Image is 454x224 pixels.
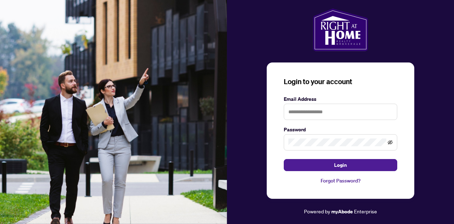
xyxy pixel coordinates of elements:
span: Powered by [304,208,330,214]
button: Login [284,159,397,171]
h3: Login to your account [284,77,397,87]
span: Enterprise [354,208,377,214]
a: myAbode [331,208,353,215]
label: Password [284,126,397,133]
a: Forgot Password? [284,177,397,185]
img: ma-logo [313,9,368,51]
label: Email Address [284,95,397,103]
span: Login [334,159,347,171]
span: eye-invisible [388,140,393,145]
